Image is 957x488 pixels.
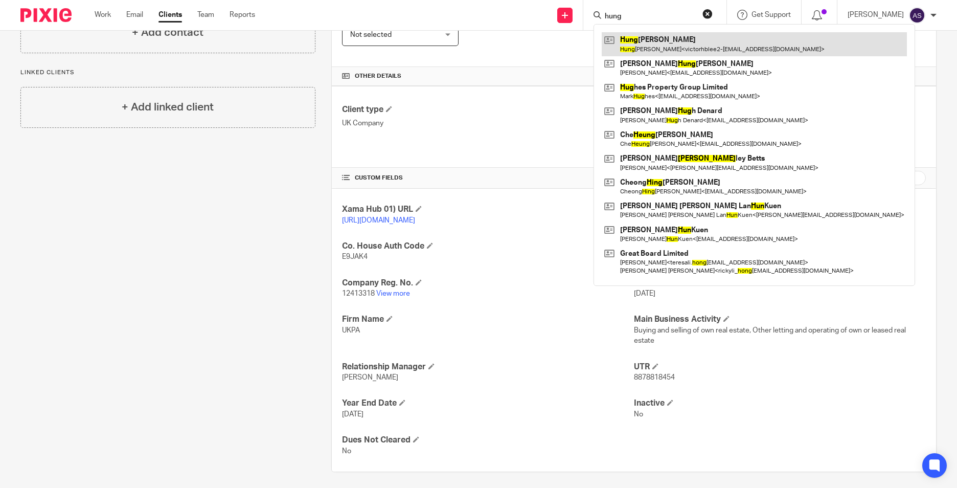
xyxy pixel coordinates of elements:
span: 12413318 [342,290,375,297]
button: Clear [702,9,713,19]
a: [URL][DOMAIN_NAME] [342,217,415,224]
a: Reports [230,10,255,20]
span: [DATE] [342,411,363,418]
span: E9JAK4 [342,253,368,260]
h4: Firm Name [342,314,634,325]
span: UKPA [342,327,360,334]
h4: + Add linked client [122,99,214,115]
h4: Company Reg. No. [342,278,634,289]
h4: Dues Not Cleared [342,435,634,446]
a: View more [376,290,410,297]
h4: + Add contact [132,25,203,40]
h4: Xama Hub 01) URL [342,204,634,215]
h4: Client type [342,104,634,115]
span: Other details [355,72,401,80]
span: Not selected [350,31,392,38]
p: [PERSON_NAME] [848,10,904,20]
h4: Inactive [634,398,926,409]
span: 8878818454 [634,374,675,381]
input: Search [604,12,696,21]
a: Clients [158,10,182,20]
a: Work [95,10,111,20]
h4: Year End Date [342,398,634,409]
span: [PERSON_NAME] [342,374,398,381]
a: Team [197,10,214,20]
span: Buying and selling of own real estate, Other letting and operating of own or leased real estate [634,327,906,344]
h4: Main Business Activity [634,314,926,325]
img: svg%3E [909,7,925,24]
span: Get Support [751,11,791,18]
h4: Co. House Auth Code [342,241,634,252]
h4: Relationship Manager [342,362,634,372]
p: UK Company [342,118,634,128]
span: [DATE] [634,290,655,297]
span: No [342,448,351,455]
img: Pixie [20,8,72,22]
span: No [634,411,643,418]
p: Linked clients [20,69,315,77]
a: Email [126,10,143,20]
h4: CUSTOM FIELDS [342,174,634,182]
h4: UTR [634,362,926,372]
